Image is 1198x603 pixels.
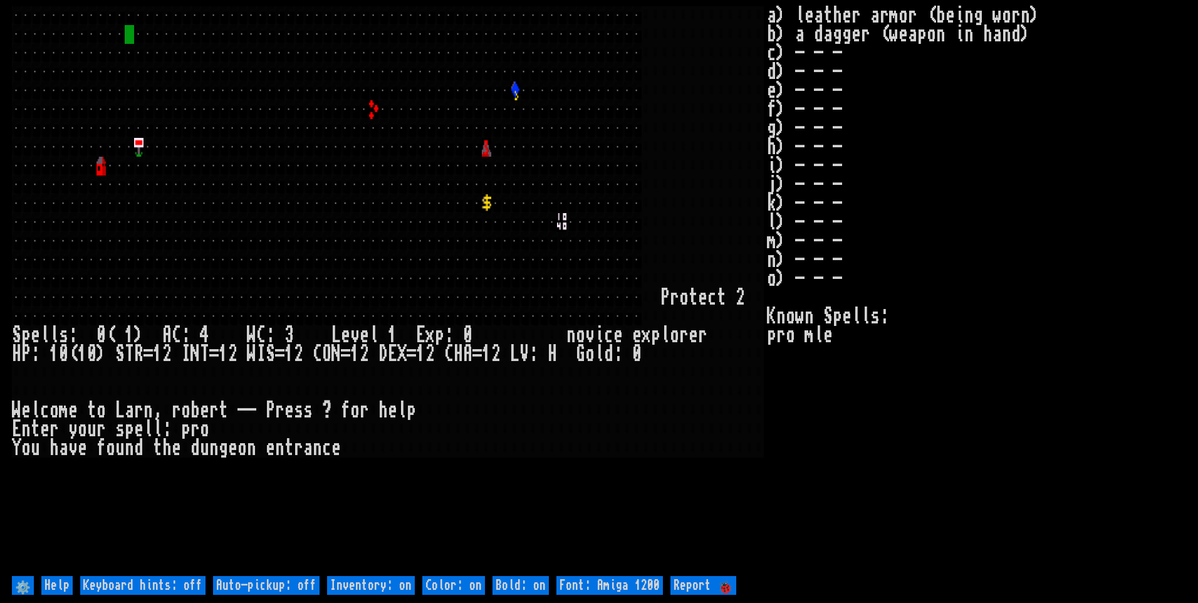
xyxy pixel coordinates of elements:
[228,345,237,364] div: 2
[228,439,237,458] div: e
[350,345,360,364] div: 1
[444,345,454,364] div: C
[519,345,529,364] div: V
[78,439,87,458] div: e
[115,420,125,439] div: s
[331,439,341,458] div: e
[125,439,134,458] div: n
[12,326,21,345] div: S
[134,439,143,458] div: d
[322,439,331,458] div: c
[651,326,660,345] div: p
[219,345,228,364] div: 1
[388,401,397,420] div: e
[106,439,115,458] div: o
[59,401,68,420] div: m
[213,576,320,595] input: Auto-pickup: off
[689,288,698,307] div: t
[331,326,341,345] div: L
[237,439,247,458] div: o
[181,401,190,420] div: o
[275,439,284,458] div: n
[454,345,463,364] div: H
[397,345,407,364] div: X
[96,439,106,458] div: f
[294,345,303,364] div: 2
[12,345,21,364] div: H
[407,401,416,420] div: p
[604,345,613,364] div: d
[68,401,78,420] div: e
[162,326,172,345] div: A
[341,345,350,364] div: =
[247,439,256,458] div: n
[162,439,172,458] div: h
[284,439,294,458] div: t
[87,401,96,420] div: t
[31,401,40,420] div: l
[632,326,642,345] div: e
[200,326,209,345] div: 4
[68,439,78,458] div: v
[59,326,68,345] div: s
[360,345,369,364] div: 2
[31,439,40,458] div: u
[172,326,181,345] div: C
[670,326,679,345] div: o
[125,420,134,439] div: p
[21,326,31,345] div: p
[529,345,538,364] div: :
[604,326,613,345] div: c
[125,401,134,420] div: a
[266,401,275,420] div: P
[736,288,745,307] div: 2
[219,401,228,420] div: t
[190,345,200,364] div: N
[670,576,736,595] input: Report 🐞
[153,345,162,364] div: 1
[134,420,143,439] div: e
[190,439,200,458] div: d
[341,401,350,420] div: f
[40,401,49,420] div: c
[266,345,275,364] div: S
[670,288,679,307] div: r
[369,326,378,345] div: l
[115,345,125,364] div: S
[87,420,96,439] div: u
[360,401,369,420] div: r
[209,439,219,458] div: n
[397,401,407,420] div: l
[322,401,331,420] div: ?
[266,326,275,345] div: :
[78,345,87,364] div: 1
[303,439,313,458] div: a
[360,326,369,345] div: e
[59,439,68,458] div: a
[49,439,59,458] div: h
[106,326,115,345] div: (
[96,326,106,345] div: 0
[172,401,181,420] div: r
[472,345,482,364] div: =
[303,401,313,420] div: s
[172,439,181,458] div: e
[12,420,21,439] div: E
[284,345,294,364] div: 1
[482,345,491,364] div: 1
[59,345,68,364] div: 0
[378,345,388,364] div: D
[679,326,689,345] div: r
[68,326,78,345] div: :
[576,345,585,364] div: G
[585,326,595,345] div: v
[585,345,595,364] div: o
[41,576,73,595] input: Help
[162,345,172,364] div: 2
[12,439,21,458] div: Y
[294,401,303,420] div: s
[181,345,190,364] div: I
[642,326,651,345] div: x
[87,345,96,364] div: 0
[660,326,670,345] div: l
